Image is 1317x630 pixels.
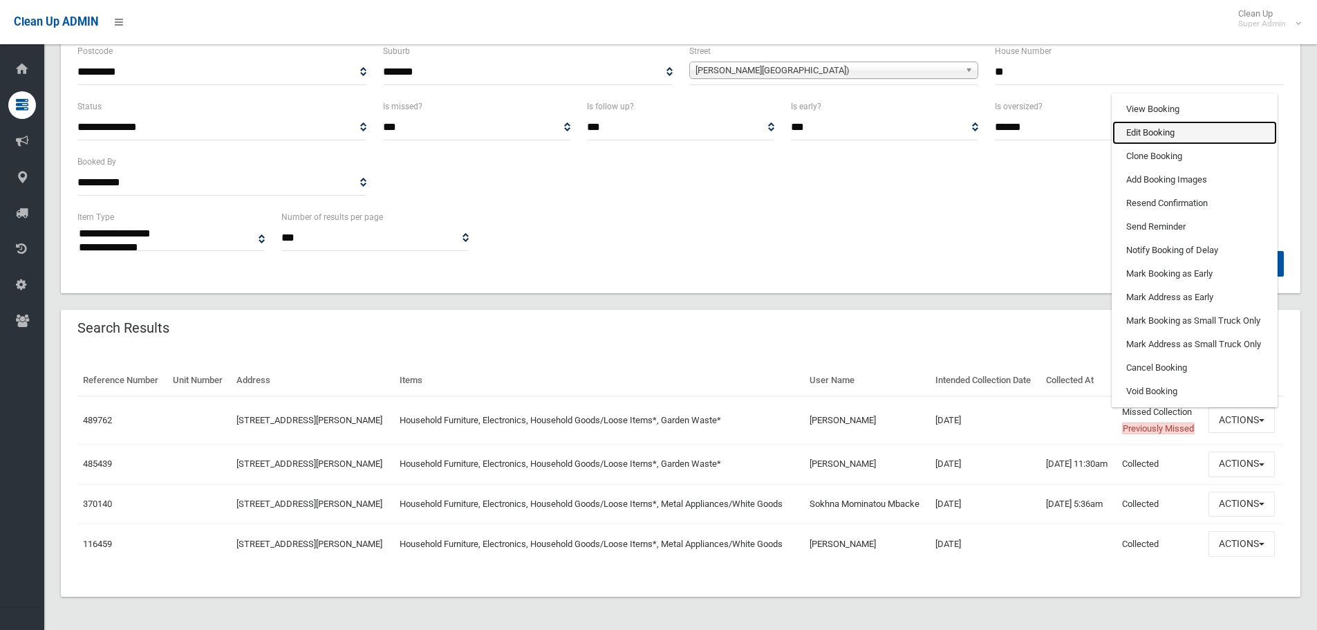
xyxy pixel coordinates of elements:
span: Previously Missed [1122,423,1195,434]
a: Notify Booking of Delay [1112,239,1277,262]
a: Cancel Booking [1112,356,1277,380]
td: Missed Collection [1117,396,1204,445]
label: Street [689,44,711,59]
td: [DATE] [930,444,1040,484]
label: Is early? [791,99,821,114]
a: Mark Booking as Small Truck Only [1112,309,1277,333]
label: Suburb [383,44,410,59]
th: Unit Number [167,365,231,396]
th: Collected At [1040,365,1116,396]
span: Clean Up ADMIN [14,15,98,28]
td: [DATE] [930,484,1040,524]
a: Mark Address as Early [1112,286,1277,309]
a: [STREET_ADDRESS][PERSON_NAME] [236,458,382,469]
a: Clone Booking [1112,145,1277,168]
td: [DATE] 11:30am [1040,444,1116,484]
td: [PERSON_NAME] [804,524,930,564]
td: [PERSON_NAME] [804,396,930,445]
td: Household Furniture, Electronics, Household Goods/Loose Items*, Metal Appliances/White Goods [394,524,804,564]
label: Item Type [77,210,114,225]
td: Collected [1117,444,1204,484]
td: [DATE] 5:36am [1040,484,1116,524]
th: Address [231,365,394,396]
label: Booked By [77,154,116,169]
label: Postcode [77,44,113,59]
span: [PERSON_NAME][GEOGRAPHIC_DATA]) [695,62,960,79]
a: Mark Booking as Early [1112,262,1277,286]
td: Collected [1117,484,1204,524]
a: Mark Address as Small Truck Only [1112,333,1277,356]
button: Actions [1208,531,1275,557]
td: [PERSON_NAME] [804,444,930,484]
label: Is oversized? [995,99,1043,114]
td: Household Furniture, Electronics, Household Goods/Loose Items*, Garden Waste* [394,444,804,484]
small: Super Admin [1238,19,1286,29]
a: Resend Confirmation [1112,192,1277,215]
span: Clean Up [1231,8,1300,29]
a: Send Reminder [1112,215,1277,239]
label: Is follow up? [587,99,634,114]
a: [STREET_ADDRESS][PERSON_NAME] [236,539,382,549]
a: 485439 [83,458,112,469]
td: Collected [1117,524,1204,564]
label: Is missed? [383,99,422,114]
td: Household Furniture, Electronics, Household Goods/Loose Items*, Garden Waste* [394,396,804,445]
a: 489762 [83,415,112,425]
a: View Booking [1112,98,1277,121]
a: Edit Booking [1112,121,1277,145]
th: Intended Collection Date [930,365,1040,396]
label: Number of results per page [281,210,383,225]
th: Items [394,365,804,396]
a: [STREET_ADDRESS][PERSON_NAME] [236,499,382,509]
label: House Number [995,44,1052,59]
header: Search Results [61,315,186,342]
button: Actions [1208,407,1275,433]
td: Sokhna Mominatou Mbacke [804,484,930,524]
a: Add Booking Images [1112,168,1277,192]
td: [DATE] [930,524,1040,564]
td: Household Furniture, Electronics, Household Goods/Loose Items*, Metal Appliances/White Goods [394,484,804,524]
a: 116459 [83,539,112,549]
button: Actions [1208,452,1275,477]
th: User Name [804,365,930,396]
a: 370140 [83,499,112,509]
button: Actions [1208,492,1275,517]
th: Reference Number [77,365,167,396]
label: Status [77,99,102,114]
a: Void Booking [1112,380,1277,403]
a: [STREET_ADDRESS][PERSON_NAME] [236,415,382,425]
td: [DATE] [930,396,1040,445]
